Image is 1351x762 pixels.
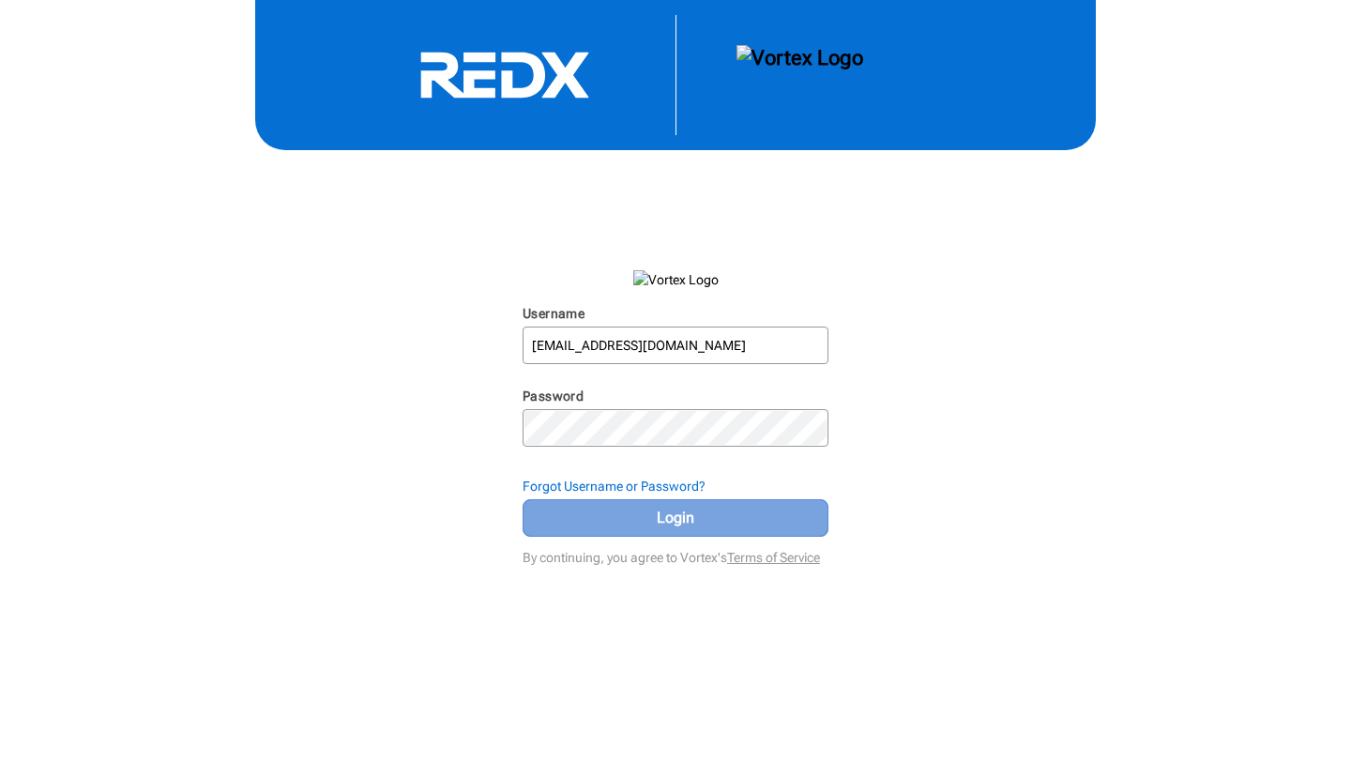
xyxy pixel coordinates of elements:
div: By continuing, you agree to Vortex's [523,541,828,567]
strong: Forgot Username or Password? [523,479,706,494]
img: Vortex Logo [633,270,719,289]
div: Forgot Username or Password? [523,477,828,495]
img: Vortex Logo [736,45,863,105]
svg: RedX Logo [364,51,645,99]
label: Username [523,306,584,321]
button: Login [523,499,828,537]
label: Password [523,389,584,404]
span: Login [546,507,805,529]
a: Terms of Service [727,550,820,565]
